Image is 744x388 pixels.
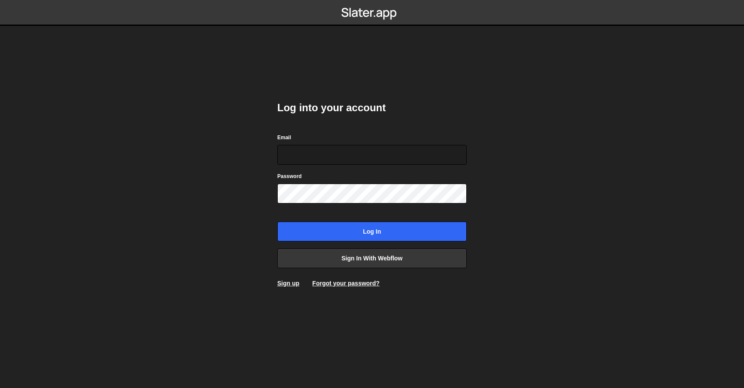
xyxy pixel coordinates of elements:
[277,101,467,115] h2: Log into your account
[277,222,467,241] input: Log in
[312,280,379,287] a: Forgot your password?
[277,248,467,268] a: Sign in with Webflow
[277,133,291,142] label: Email
[277,280,299,287] a: Sign up
[277,172,302,181] label: Password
